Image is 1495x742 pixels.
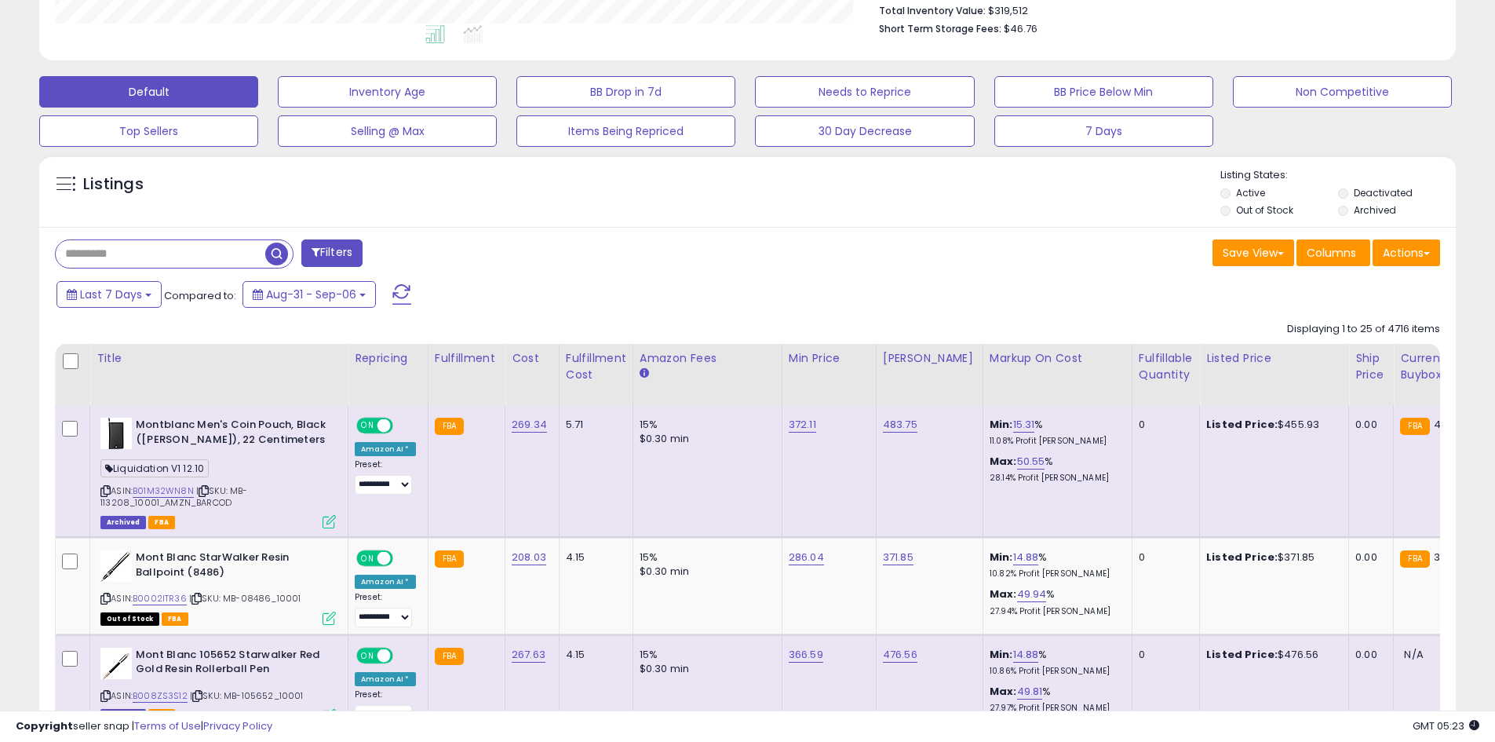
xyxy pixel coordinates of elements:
div: % [990,550,1120,579]
a: 49.81 [1017,684,1043,700]
a: 371.85 [883,550,913,565]
div: $455.93 [1206,418,1336,432]
div: Ship Price [1355,350,1387,383]
div: Fulfillment Cost [566,350,626,383]
div: 0.00 [1355,418,1381,432]
div: % [990,685,1120,714]
a: 286.04 [789,550,824,565]
div: % [990,418,1120,447]
small: Amazon Fees. [640,367,649,381]
small: FBA [435,418,464,435]
th: The percentage added to the cost of goods (COGS) that forms the calculator for Min & Max prices. [983,344,1132,406]
span: ON [358,649,377,662]
div: Repricing [355,350,421,367]
span: Liquidation V1 12.10 [100,459,209,477]
b: Mont Blanc StarWalker Resin Ballpoint (8486) [136,550,326,583]
strong: Copyright [16,718,73,733]
b: Listed Price: [1206,417,1278,432]
div: ASIN: [100,648,336,721]
span: OFF [391,649,416,662]
h5: Listings [83,174,144,196]
div: ASIN: [100,550,336,623]
button: 30 Day Decrease [755,115,974,147]
div: Cost [512,350,552,367]
a: 372.11 [789,417,816,433]
div: Preset: [355,592,416,627]
div: % [990,455,1120,484]
span: N/A [1404,647,1423,662]
div: Amazon AI * [355,575,416,589]
span: 340 [1434,550,1453,565]
div: 0 [1139,550,1187,565]
div: % [990,648,1120,677]
div: 4.15 [566,550,621,565]
div: Amazon Fees [640,350,775,367]
div: ASIN: [100,418,336,527]
button: Last 7 Days [57,281,162,308]
b: Max: [990,684,1017,699]
a: Privacy Policy [203,718,272,733]
span: FBA [148,516,175,529]
a: B0002ITR36 [133,592,187,605]
a: 269.34 [512,417,547,433]
span: All listings that are currently out of stock and unavailable for purchase on Amazon [100,612,159,626]
b: Max: [990,454,1017,469]
a: 483.75 [883,417,917,433]
div: Fulfillment [435,350,498,367]
b: Short Term Storage Fees: [879,22,1001,35]
b: Listed Price: [1206,647,1278,662]
button: BB Price Below Min [994,76,1213,108]
a: 49.94 [1017,587,1047,602]
a: 15.31 [1013,417,1035,433]
a: B01M32WN8N [133,484,194,498]
span: | SKU: MB-113208_10001_AMZN_BARCOD [100,484,248,508]
a: 208.03 [512,550,546,565]
div: $476.56 [1206,648,1336,662]
span: Columns [1307,245,1356,261]
a: 50.55 [1017,454,1045,470]
span: Aug-31 - Sep-06 [266,287,356,302]
span: $46.76 [1004,21,1037,36]
div: 15% [640,550,770,565]
div: 0 [1139,648,1187,662]
a: 14.88 [1013,647,1039,663]
div: Fulfillable Quantity [1139,350,1193,383]
span: OFF [391,552,416,565]
div: 15% [640,418,770,432]
span: Listings that have been deleted from Seller Central [100,516,146,529]
b: Min: [990,647,1013,662]
b: Montblanc Men's Coin Pouch, Black ([PERSON_NAME]), 22 Centimeters [136,418,326,451]
a: Terms of Use [134,718,201,733]
div: Title [97,350,341,367]
p: 11.08% Profit [PERSON_NAME] [990,436,1120,447]
div: seller snap | | [16,719,272,734]
div: $0.30 min [640,565,770,579]
label: Out of Stock [1236,203,1293,217]
img: 41vYypx5QDL._SL40_.jpg [100,648,132,679]
img: 517lhVWz+kL._SL40_.jpg [100,418,132,449]
div: Markup on Cost [990,350,1125,367]
div: Amazon AI * [355,672,416,686]
span: ON [358,552,377,565]
div: Preset: [355,689,416,725]
div: % [990,587,1120,616]
div: Amazon AI * [355,442,416,456]
button: 7 Days [994,115,1213,147]
b: Mont Blanc 105652 Starwalker Red Gold Resin Rollerball Pen [136,648,326,681]
span: Compared to: [164,288,236,303]
div: Preset: [355,459,416,495]
button: Save View [1212,239,1294,266]
div: 4.15 [566,648,621,662]
label: Deactivated [1354,186,1413,199]
b: Total Inventory Value: [879,4,986,17]
a: 14.88 [1013,550,1039,565]
button: Aug-31 - Sep-06 [242,281,376,308]
p: 10.86% Profit [PERSON_NAME] [990,666,1120,677]
button: Filters [301,239,363,267]
div: 0.00 [1355,648,1381,662]
label: Archived [1354,203,1396,217]
span: | SKU: MB-105652_10001 [190,689,304,702]
p: Listing States: [1220,168,1456,183]
img: 41KD+O+04pL._SL40_.jpg [100,550,132,582]
div: 5.71 [566,418,621,432]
